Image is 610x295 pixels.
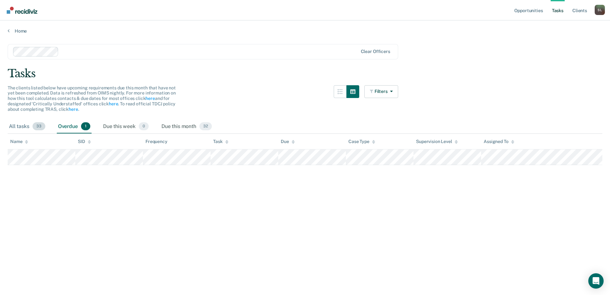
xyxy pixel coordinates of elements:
a: here [69,107,78,112]
div: SID [78,139,91,144]
div: Clear officers [361,49,390,54]
div: All tasks33 [8,120,47,134]
span: 33 [33,122,45,131]
div: Task [213,139,228,144]
a: here [145,96,155,101]
div: Frequency [145,139,167,144]
span: 0 [139,122,149,131]
div: Tasks [8,67,602,80]
span: 1 [81,122,90,131]
div: Name [10,139,28,144]
div: S L [595,5,605,15]
div: Due [281,139,295,144]
div: Due this month32 [160,120,213,134]
div: Assigned To [484,139,514,144]
a: here [109,101,118,106]
span: 32 [199,122,212,131]
div: Overdue1 [57,120,92,134]
button: Profile dropdown button [595,5,605,15]
img: Recidiviz [7,7,37,14]
div: Case Type [348,139,375,144]
div: Due this week0 [102,120,150,134]
span: The clients listed below have upcoming requirements due this month that have not yet been complet... [8,85,176,112]
div: Open Intercom Messenger [588,273,604,289]
div: Supervision Level [416,139,458,144]
button: Filters [364,85,398,98]
a: Home [8,28,602,34]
